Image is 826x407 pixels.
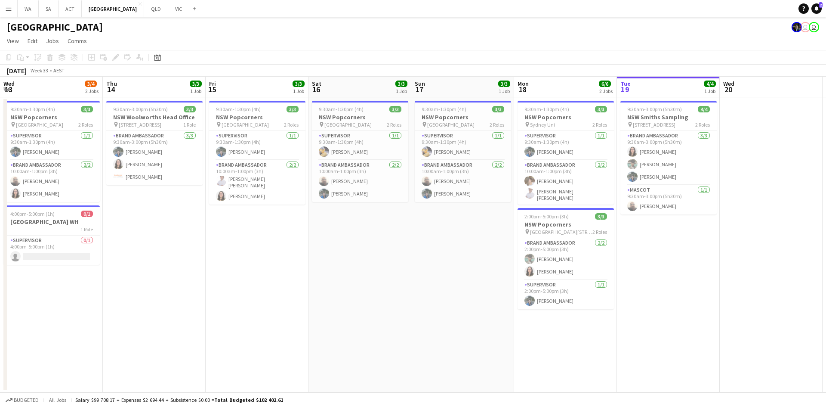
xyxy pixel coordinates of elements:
[209,101,305,205] app-job-card: 9:30am-1:30pm (4h)3/3NSW Popcorners [GEOGRAPHIC_DATA]2 RolesSupervisor1/19:30am-1:30pm (4h)[PERSO...
[7,21,103,34] h1: [GEOGRAPHIC_DATA]
[68,37,87,45] span: Comms
[415,101,511,202] app-job-card: 9:30am-1:30pm (4h)3/3NSW Popcorners [GEOGRAPHIC_DATA]2 RolesSupervisor1/19:30am-1:30pm (4h)[PERSO...
[524,213,569,220] span: 2:00pm-5:00pm (3h)
[620,101,717,214] app-job-card: 9:30am-3:00pm (5h30m)4/4NSW Smiths Sampling [STREET_ADDRESS]2 RolesBrand Ambassador3/39:30am-3:00...
[524,106,569,112] span: 9:30am-1:30pm (4h)
[518,221,614,228] h3: NSW Popcorners
[46,37,59,45] span: Jobs
[18,0,39,17] button: WA
[592,121,607,128] span: 2 Roles
[387,121,401,128] span: 2 Roles
[800,22,811,32] app-user-avatar: Declan Murray
[209,80,216,87] span: Fri
[722,84,734,94] span: 20
[704,88,715,94] div: 1 Job
[599,81,611,87] span: 6/6
[620,185,717,214] app-card-role: Mascot1/19:30am-3:00pm (5h30m)[PERSON_NAME]
[595,106,607,112] span: 3/3
[499,88,510,94] div: 1 Job
[811,3,822,14] a: 2
[3,35,22,47] a: View
[113,106,168,112] span: 9:30am-3:00pm (5h30m)
[518,280,614,309] app-card-role: Supervisor1/12:00pm-5:00pm (3h)[PERSON_NAME]
[415,113,511,121] h3: NSW Popcorners
[599,88,613,94] div: 2 Jobs
[492,106,504,112] span: 3/3
[80,226,93,233] span: 1 Role
[190,88,201,94] div: 1 Job
[208,84,216,94] span: 15
[85,88,99,94] div: 2 Jobs
[4,395,40,405] button: Budgeted
[319,106,364,112] span: 9:30am-1:30pm (4h)
[7,66,27,75] div: [DATE]
[698,106,710,112] span: 4/4
[209,160,305,205] app-card-role: Brand Ambassador2/210:00am-1:00pm (3h)[PERSON_NAME] [PERSON_NAME][PERSON_NAME]
[518,131,614,160] app-card-role: Supervisor1/19:30am-1:30pm (4h)[PERSON_NAME]
[3,101,100,202] div: 9:30am-1:30pm (4h)3/3NSW Popcorners [GEOGRAPHIC_DATA]2 RolesSupervisor1/19:30am-1:30pm (4h)[PERSO...
[312,131,408,160] app-card-role: Supervisor1/19:30am-1:30pm (4h)[PERSON_NAME]
[312,113,408,121] h3: NSW Popcorners
[620,113,717,121] h3: NSW Smiths Sampling
[389,106,401,112] span: 3/3
[75,397,283,403] div: Salary $99 708.17 + Expenses $2 694.44 + Subsistence $0.00 =
[10,106,55,112] span: 9:30am-1:30pm (4h)
[106,131,203,185] app-card-role: Brand Ambassador3/39:30am-3:00pm (5h30m)[PERSON_NAME][PERSON_NAME][PERSON_NAME]
[59,0,82,17] button: ACT
[415,80,425,87] span: Sun
[7,37,19,45] span: View
[530,229,592,235] span: [GEOGRAPHIC_DATA][STREET_ADDRESS][GEOGRAPHIC_DATA]
[3,236,100,265] app-card-role: Supervisor0/14:00pm-5:00pm (1h)
[311,84,321,94] span: 16
[24,35,41,47] a: Edit
[415,160,511,202] app-card-role: Brand Ambassador2/210:00am-1:00pm (3h)[PERSON_NAME][PERSON_NAME]
[516,84,529,94] span: 18
[119,121,161,128] span: [STREET_ADDRESS]
[47,397,68,403] span: All jobs
[53,67,65,74] div: AEST
[3,205,100,265] app-job-card: 4:00pm-5:00pm (1h)0/1[GEOGRAPHIC_DATA] WH1 RoleSupervisor0/14:00pm-5:00pm (1h)
[396,88,407,94] div: 1 Job
[704,81,716,87] span: 4/4
[3,160,100,202] app-card-role: Brand Ambassador2/210:00am-1:00pm (3h)[PERSON_NAME][PERSON_NAME]
[809,22,819,32] app-user-avatar: Declan Murray
[595,213,607,220] span: 3/3
[14,397,39,403] span: Budgeted
[518,208,614,309] div: 2:00pm-5:00pm (3h)3/3NSW Popcorners [GEOGRAPHIC_DATA][STREET_ADDRESS][GEOGRAPHIC_DATA]2 RolesBran...
[78,121,93,128] span: 2 Roles
[592,229,607,235] span: 2 Roles
[2,84,15,94] span: 13
[518,160,614,205] app-card-role: Brand Ambassador2/210:00am-1:00pm (3h)[PERSON_NAME][PERSON_NAME] [PERSON_NAME]
[214,397,283,403] span: Total Budgeted $102 402.61
[10,211,55,217] span: 4:00pm-5:00pm (1h)
[427,121,475,128] span: [GEOGRAPHIC_DATA]
[39,0,59,17] button: SA
[413,84,425,94] span: 17
[3,218,100,226] h3: [GEOGRAPHIC_DATA] WH
[106,101,203,185] app-job-card: 9:30am-3:00pm (5h30m)3/3NSW Woolworths Head Office [STREET_ADDRESS]1 RoleBrand Ambassador3/39:30a...
[620,80,631,87] span: Tue
[28,37,37,45] span: Edit
[395,81,407,87] span: 3/3
[106,80,117,87] span: Thu
[3,131,100,160] app-card-role: Supervisor1/19:30am-1:30pm (4h)[PERSON_NAME]
[792,22,802,32] app-user-avatar: Mauricio Torres Barquet
[81,106,93,112] span: 3/3
[105,84,117,94] span: 14
[415,131,511,160] app-card-role: Supervisor1/19:30am-1:30pm (4h)[PERSON_NAME]
[723,80,734,87] span: Wed
[190,81,202,87] span: 3/3
[184,106,196,112] span: 3/3
[619,84,631,94] span: 19
[3,113,100,121] h3: NSW Popcorners
[183,121,196,128] span: 1 Role
[422,106,466,112] span: 9:30am-1:30pm (4h)
[144,0,168,17] button: QLD
[43,35,62,47] a: Jobs
[209,131,305,160] app-card-role: Supervisor1/19:30am-1:30pm (4h)[PERSON_NAME]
